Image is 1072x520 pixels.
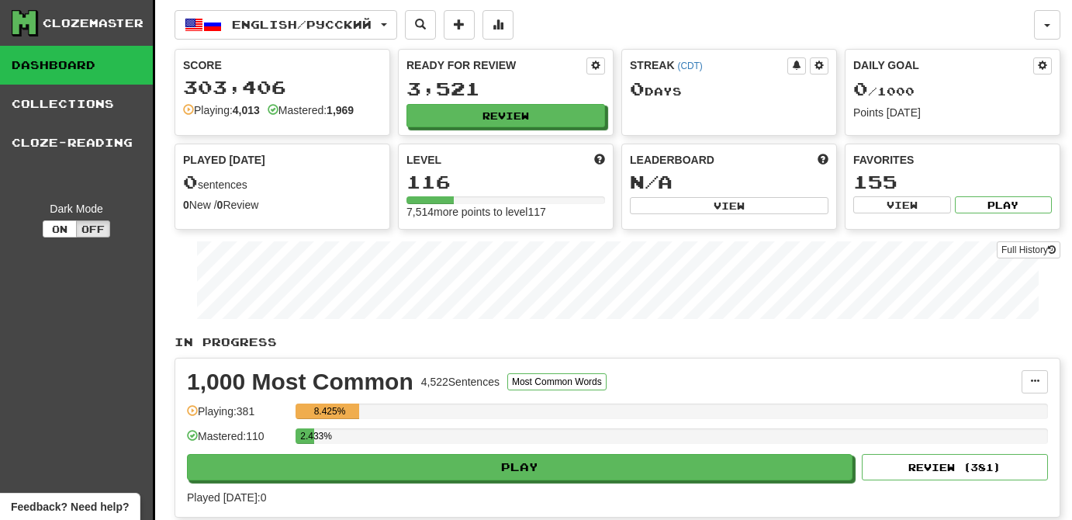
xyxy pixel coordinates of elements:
[232,18,372,31] span: English / Русский
[507,373,607,390] button: Most Common Words
[183,78,382,97] div: 303,406
[183,152,265,168] span: Played [DATE]
[187,454,852,480] button: Play
[406,57,586,73] div: Ready for Review
[406,172,605,192] div: 116
[406,152,441,168] span: Level
[183,199,189,211] strong: 0
[268,102,354,118] div: Mastered:
[233,104,260,116] strong: 4,013
[853,57,1033,75] div: Daily Goal
[175,335,1060,350] p: In Progress
[175,10,397,40] button: English/Русский
[630,57,787,73] div: Streak
[853,78,868,99] span: 0
[853,152,1052,168] div: Favorites
[183,171,198,192] span: 0
[183,57,382,73] div: Score
[405,10,436,40] button: Search sentences
[43,220,77,237] button: On
[630,152,714,168] span: Leaderboard
[406,204,605,220] div: 7,514 more points to level 117
[76,220,110,237] button: Off
[12,201,141,217] div: Dark Mode
[630,197,828,214] button: View
[300,404,358,419] div: 8.425%
[187,404,288,429] div: Playing: 381
[853,85,915,98] span: / 1000
[187,491,266,504] span: Played [DATE]: 0
[183,102,260,118] div: Playing:
[853,105,1052,120] div: Points [DATE]
[955,196,1053,213] button: Play
[818,152,828,168] span: This week in points, UTC
[677,61,702,71] a: (CDT)
[482,10,514,40] button: More stats
[406,104,605,127] button: Review
[217,199,223,211] strong: 0
[187,428,288,454] div: Mastered: 110
[406,79,605,99] div: 3,521
[421,374,500,390] div: 4,522 Sentences
[853,172,1052,192] div: 155
[862,454,1048,480] button: Review (381)
[630,79,828,99] div: Day s
[11,499,129,515] span: Open feedback widget
[630,171,673,192] span: N/A
[183,172,382,192] div: sentences
[187,370,413,393] div: 1,000 Most Common
[997,241,1060,258] a: Full History
[630,78,645,99] span: 0
[853,196,951,213] button: View
[43,16,144,31] div: Clozemaster
[444,10,475,40] button: Add sentence to collection
[327,104,354,116] strong: 1,969
[300,428,313,444] div: 2.433%
[594,152,605,168] span: Score more points to level up
[183,197,382,213] div: New / Review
